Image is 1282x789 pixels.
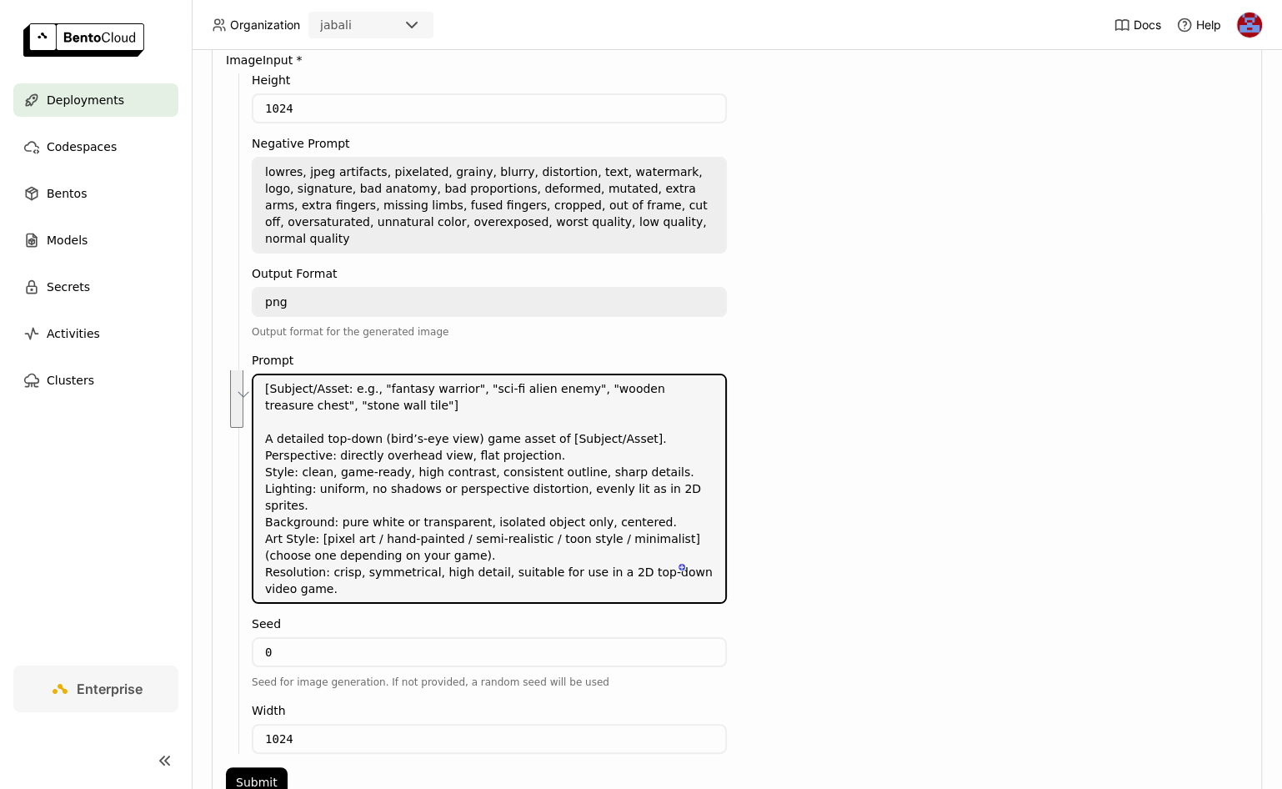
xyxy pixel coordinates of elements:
[13,364,178,397] a: Clusters
[1237,13,1262,38] img: Jhonatan Oliveira
[252,73,727,87] label: Height
[252,674,727,691] div: Seed for image generation. If not provided, a random seed will be used
[47,277,90,297] span: Secrets
[253,375,725,602] textarea: To enrich screen reader interactions, please activate Accessibility in Grammarly extension settings
[252,267,727,280] label: Output Format
[353,18,355,34] input: Selected jabali.
[252,324,727,340] div: Output format for the generated image
[253,158,725,252] textarea: lowres, jpeg artifacts, pixelated, grainy, blurry, distortion, text, watermark, logo, signature, ...
[47,183,87,204] span: Bentos
[230,18,300,33] span: Organization
[13,130,178,163] a: Codespaces
[252,617,727,631] label: Seed
[13,83,178,117] a: Deployments
[252,704,727,717] label: Width
[252,137,727,150] label: Negative Prompt
[47,90,124,110] span: Deployments
[13,317,178,350] a: Activities
[47,137,117,157] span: Codespaces
[13,224,178,257] a: Models
[226,53,727,67] label: ImageInput *
[13,270,178,304] a: Secrets
[47,370,94,390] span: Clusters
[47,324,100,344] span: Activities
[23,23,144,57] img: logo
[1196,18,1221,33] span: Help
[77,681,143,697] span: Enterprise
[252,354,727,367] label: Prompt
[320,17,352,33] div: jabali
[13,666,178,712] a: Enterprise
[13,177,178,210] a: Bentos
[1176,17,1221,33] div: Help
[1114,17,1161,33] a: Docs
[253,289,725,315] textarea: png
[47,230,88,250] span: Models
[1134,18,1161,33] span: Docs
